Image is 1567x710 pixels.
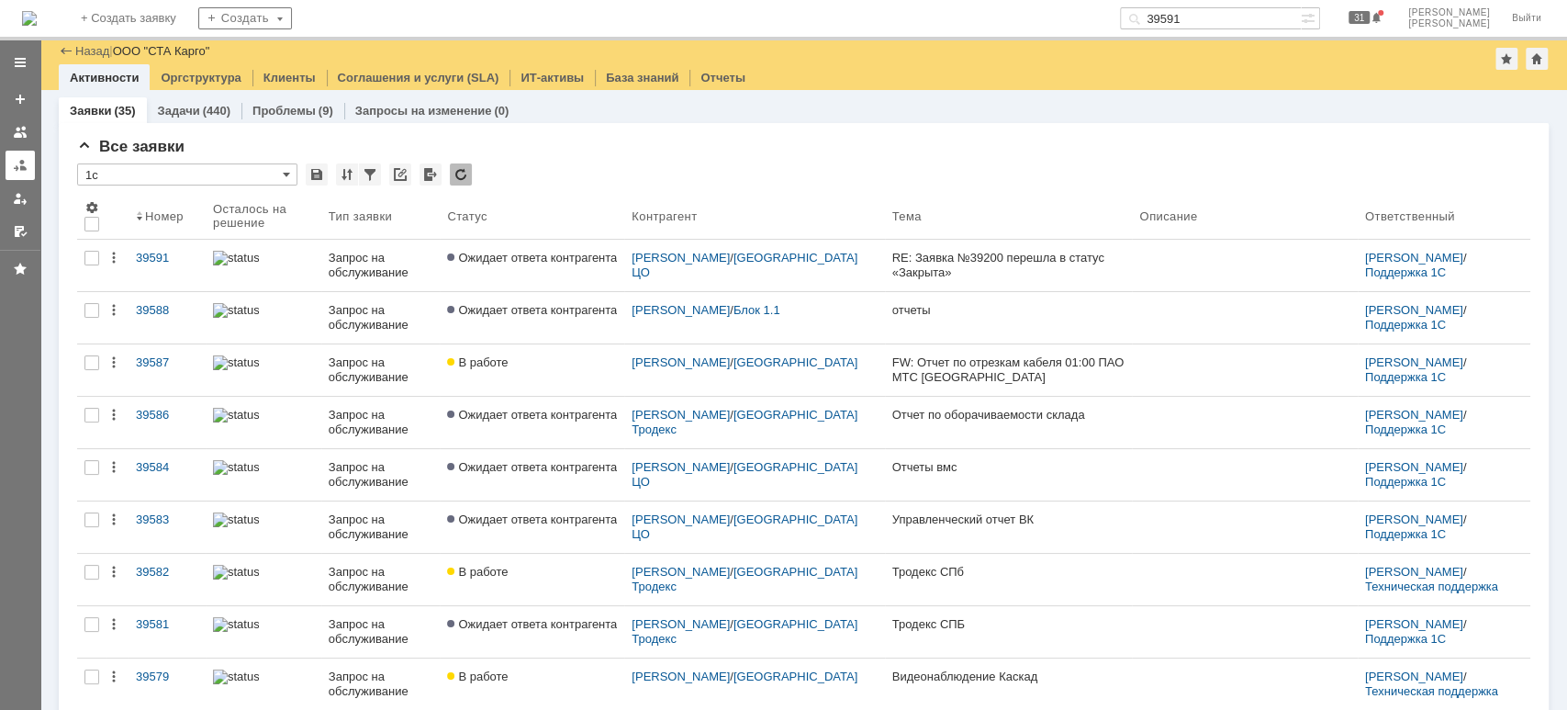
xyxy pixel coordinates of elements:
div: отчеты [892,303,1125,318]
a: Оргструктура [161,71,241,85]
div: Запрос на обслуживание [329,670,433,699]
div: 39591 [136,251,198,265]
div: 39588 [136,303,198,318]
div: (35) [114,104,135,118]
a: отчеты [885,292,1133,344]
a: [PERSON_NAME] [632,513,730,526]
a: [GEOGRAPHIC_DATA] [733,670,857,683]
a: Запрос на обслуживание [321,449,441,501]
div: 39587 [136,355,198,370]
a: В работе [440,344,624,396]
div: Осталось на решение [213,202,299,230]
a: ИТ-активы [520,71,584,85]
img: statusbar-60 (1).png [213,670,259,684]
a: [GEOGRAPHIC_DATA] Тродекс [632,408,861,436]
img: statusbar-100 (1).png [213,460,259,475]
div: Запрос на обслуживание [329,513,433,542]
div: Запрос на обслуживание [329,303,433,332]
a: [PERSON_NAME] [632,408,730,422]
a: Соглашения и услуги (SLA) [338,71,499,85]
a: [PERSON_NAME] [632,303,730,317]
th: Осталось на решение [206,193,321,240]
a: Запрос на обслуживание [321,554,441,605]
a: 39582 [129,554,206,605]
a: Ожидает ответа контрагента [440,292,624,344]
img: statusbar-100 (1).png [213,251,259,265]
a: [GEOGRAPHIC_DATA] [733,355,857,369]
div: Действия [106,670,121,684]
span: В работе [447,670,508,683]
th: Тип заявки [321,193,441,240]
div: Фильтрация... [359,163,381,186]
div: Тема [892,209,922,223]
a: Отчет по оборачиваемости склада [885,397,1133,448]
a: [PERSON_NAME] [632,565,730,579]
a: Ожидает ответа контрагента [440,606,624,658]
img: statusbar-100 (1).png [213,513,259,527]
div: Контрагент [632,209,697,223]
a: Ожидает ответа контрагента [440,240,624,291]
div: / [632,355,877,370]
a: 39591 [129,240,206,291]
a: Поддержка 1С [1365,527,1446,541]
a: [PERSON_NAME] [1365,303,1463,317]
div: | [109,43,112,57]
a: Блок 1.1 [733,303,780,317]
div: / [632,565,877,594]
div: / [1365,513,1523,542]
a: Запрос на обслуживание [321,502,441,553]
div: Действия [106,251,121,265]
a: В работе [440,659,624,710]
div: Действия [106,617,121,632]
th: Контрагент [624,193,884,240]
a: Отчеты [700,71,745,85]
div: / [632,513,877,542]
a: Мои заявки [6,184,35,213]
th: Статус [440,193,624,240]
div: / [1365,617,1523,647]
div: / [1365,460,1523,490]
a: statusbar-100 (1).png [206,502,321,553]
a: Создать заявку [6,85,35,114]
div: Отчеты вмс [892,460,1125,475]
a: RE: Заявка №39200 перешла в статус «Закрыта» [885,240,1133,291]
a: [GEOGRAPHIC_DATA] Тродекс [632,617,861,646]
a: База знаний [606,71,678,85]
div: Статус [447,209,487,223]
a: Запрос на обслуживание [321,292,441,344]
div: Обновлять список [450,163,472,186]
a: [PERSON_NAME] [1365,513,1463,526]
span: Все заявки [77,138,185,155]
a: Ожидает ответа контрагента [440,397,624,448]
div: / [1365,408,1523,437]
a: Запрос на обслуживание [321,397,441,448]
span: Расширенный поиск [1301,8,1319,26]
a: Запрос на обслуживание [321,606,441,658]
img: statusbar-100 (1).png [213,617,259,632]
div: Экспорт списка [420,163,442,186]
a: statusbar-100 (1).png [206,344,321,396]
div: Сделать домашней страницей [1526,48,1548,70]
div: Тродекс СПБ [892,617,1125,632]
a: Перейти на домашнюю страницу [22,11,37,26]
a: statusbar-60 (1).png [206,659,321,710]
div: Запрос на обслуживание [329,408,433,437]
div: Запрос на обслуживание [329,565,433,594]
a: Проблемы [252,104,316,118]
span: В работе [447,355,508,369]
a: 39587 [129,344,206,396]
a: Запрос на обслуживание [321,240,441,291]
div: Запрос на обслуживание [329,251,433,280]
a: Видеонаблюдение Каскад [885,659,1133,710]
div: Запрос на обслуживание [329,355,433,385]
div: 39584 [136,460,198,475]
span: Ожидает ответа контрагента [447,513,617,526]
th: Ответственный [1358,193,1530,240]
a: statusbar-100 (1).png [206,240,321,291]
a: [PERSON_NAME] [632,355,730,369]
a: statusbar-100 (1).png [206,292,321,344]
a: Заявки на командах [6,118,35,147]
a: Ожидает ответа контрагента [440,502,624,553]
div: Запрос на обслуживание [329,617,433,647]
a: statusbar-100 (1).png [206,606,321,658]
